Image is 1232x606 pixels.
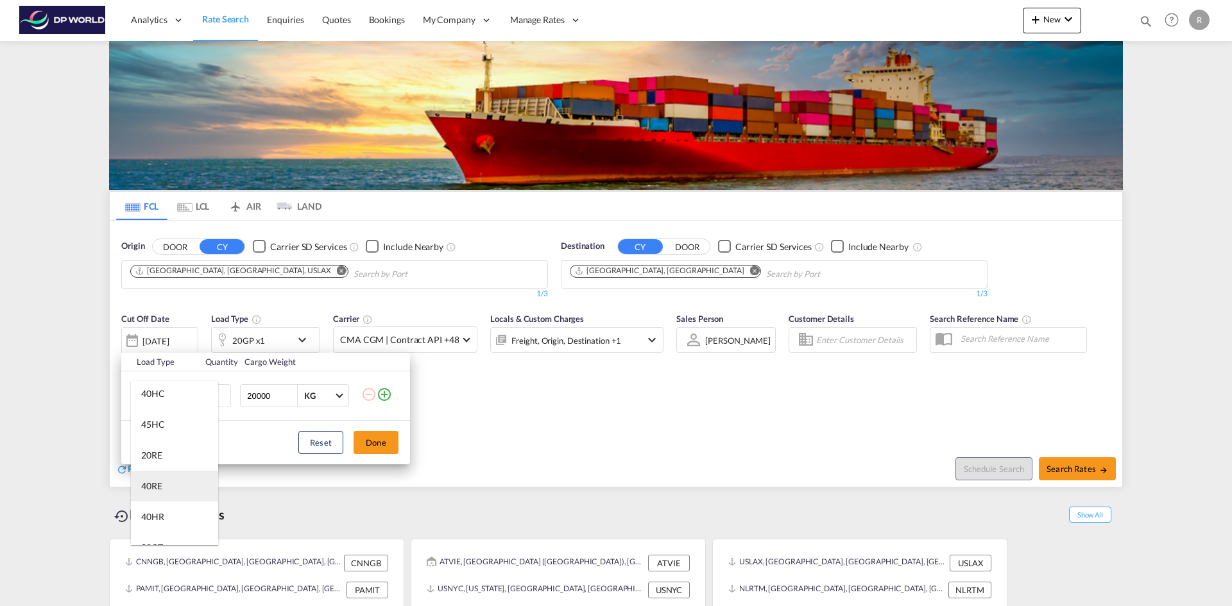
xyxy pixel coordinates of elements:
[141,387,165,400] div: 40HC
[141,418,165,431] div: 45HC
[141,449,162,462] div: 20RE
[141,541,163,554] div: 20OT
[141,480,162,492] div: 40RE
[141,510,164,523] div: 40HR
